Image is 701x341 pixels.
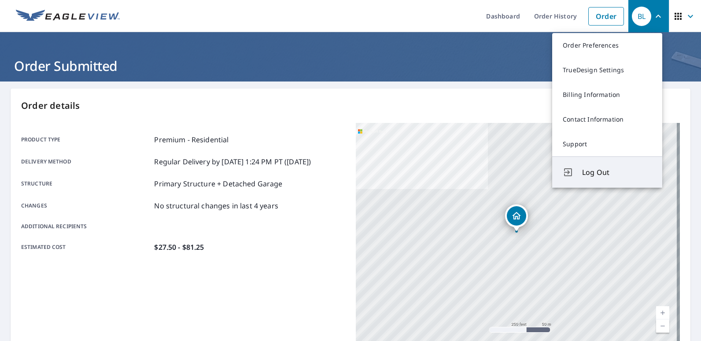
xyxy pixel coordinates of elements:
[21,156,151,167] p: Delivery method
[21,200,151,211] p: Changes
[154,200,278,211] p: No structural changes in last 4 years
[154,156,311,167] p: Regular Delivery by [DATE] 1:24 PM PT ([DATE])
[154,134,229,145] p: Premium - Residential
[21,178,151,189] p: Structure
[582,167,652,178] span: Log Out
[552,82,662,107] a: Billing Information
[552,156,662,188] button: Log Out
[552,132,662,156] a: Support
[16,10,120,23] img: EV Logo
[552,58,662,82] a: TrueDesign Settings
[21,222,151,230] p: Additional recipients
[656,319,669,333] a: Current Level 17, Zoom Out
[632,7,651,26] div: BL
[21,242,151,252] p: Estimated cost
[505,204,528,232] div: Dropped pin, building 1, Residential property, 2122 Coon Club Rd Westminster, MD 21157
[154,242,204,252] p: $27.50 - $81.25
[588,7,624,26] a: Order
[11,57,690,75] h1: Order Submitted
[552,107,662,132] a: Contact Information
[552,33,662,58] a: Order Preferences
[21,99,680,112] p: Order details
[656,306,669,319] a: Current Level 17, Zoom In
[21,134,151,145] p: Product type
[154,178,282,189] p: Primary Structure + Detached Garage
